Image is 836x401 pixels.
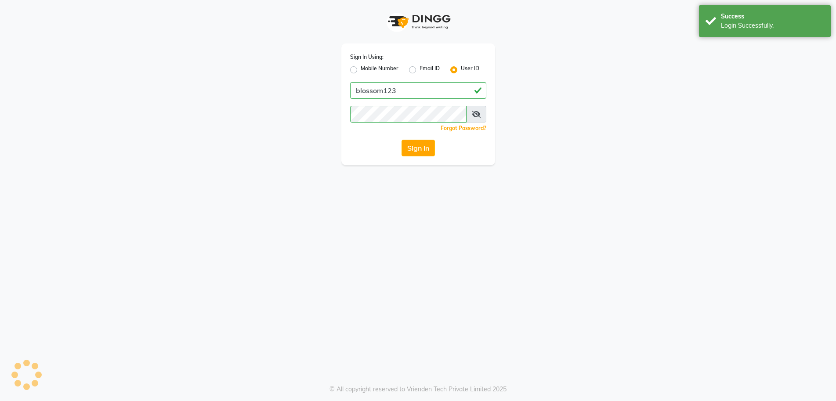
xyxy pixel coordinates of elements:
input: Username [350,106,467,123]
div: Login Successfully. [721,21,824,30]
a: Forgot Password? [441,125,486,131]
label: Email ID [420,65,440,75]
label: User ID [461,65,479,75]
input: Username [350,82,486,99]
button: Sign In [402,140,435,156]
label: Mobile Number [361,65,398,75]
label: Sign In Using: [350,53,384,61]
img: logo1.svg [383,9,453,35]
div: Success [721,12,824,21]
